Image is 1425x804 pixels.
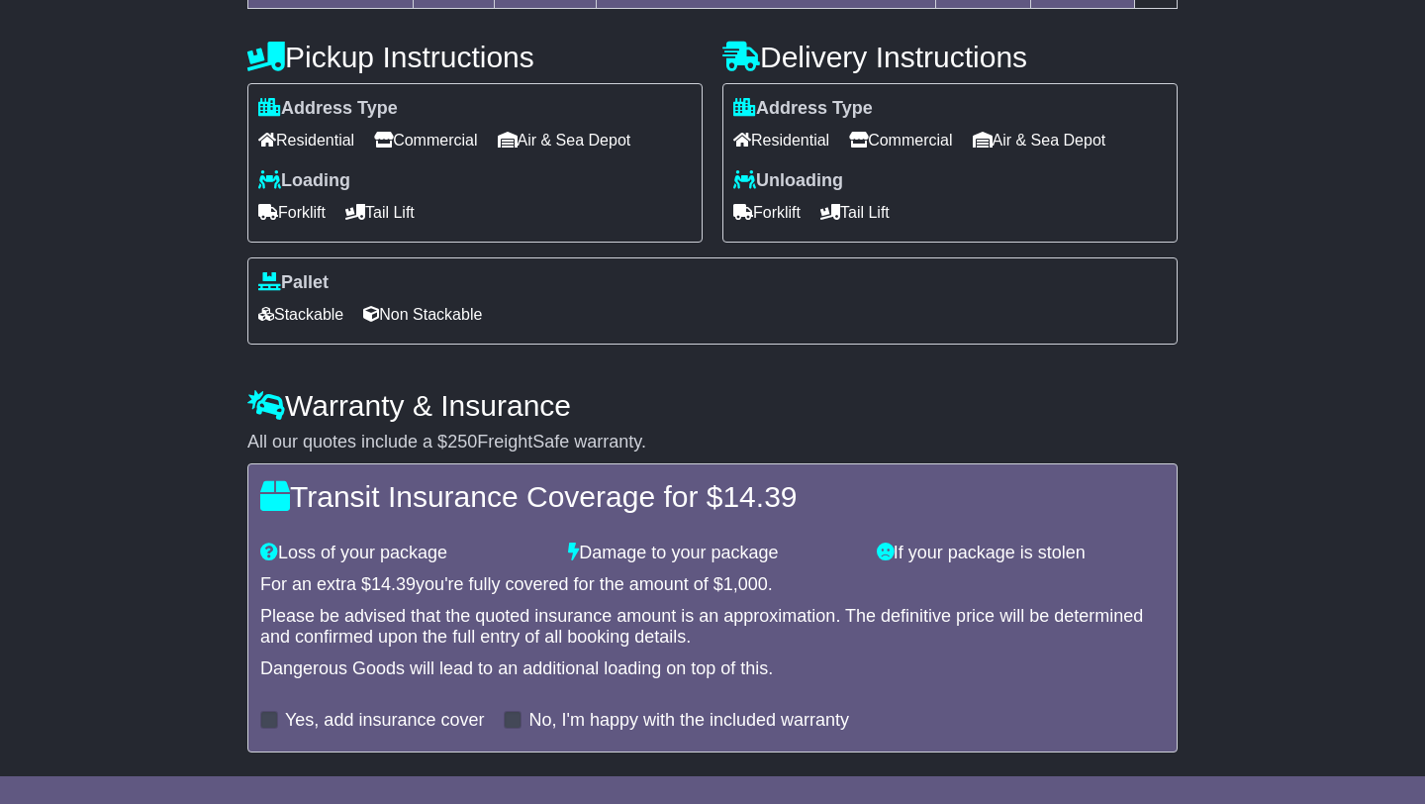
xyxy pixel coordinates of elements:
[498,125,631,155] span: Air & Sea Depot
[447,432,477,452] span: 250
[722,480,797,513] span: 14.39
[371,574,416,594] span: 14.39
[260,606,1165,649] div: Please be advised that the quoted insurance amount is an approximation. The definitive price will...
[733,170,843,192] label: Unloading
[258,170,350,192] label: Loading
[733,125,829,155] span: Residential
[260,658,1165,680] div: Dangerous Goods will lead to an additional loading on top of this.
[260,574,1165,596] div: For an extra $ you're fully covered for the amount of $ .
[258,299,343,330] span: Stackable
[558,543,866,564] div: Damage to your package
[722,41,1178,73] h4: Delivery Instructions
[247,41,703,73] h4: Pickup Instructions
[250,543,558,564] div: Loss of your package
[345,197,415,228] span: Tail Lift
[258,272,329,294] label: Pallet
[247,432,1178,453] div: All our quotes include a $ FreightSafe warranty.
[973,125,1106,155] span: Air & Sea Depot
[528,710,849,732] label: No, I'm happy with the included warranty
[820,197,890,228] span: Tail Lift
[258,98,398,120] label: Address Type
[374,125,477,155] span: Commercial
[260,480,1165,513] h4: Transit Insurance Coverage for $
[285,710,484,732] label: Yes, add insurance cover
[258,125,354,155] span: Residential
[849,125,952,155] span: Commercial
[363,299,482,330] span: Non Stackable
[723,574,768,594] span: 1,000
[733,98,873,120] label: Address Type
[733,197,801,228] span: Forklift
[867,543,1175,564] div: If your package is stolen
[258,197,326,228] span: Forklift
[247,389,1178,422] h4: Warranty & Insurance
